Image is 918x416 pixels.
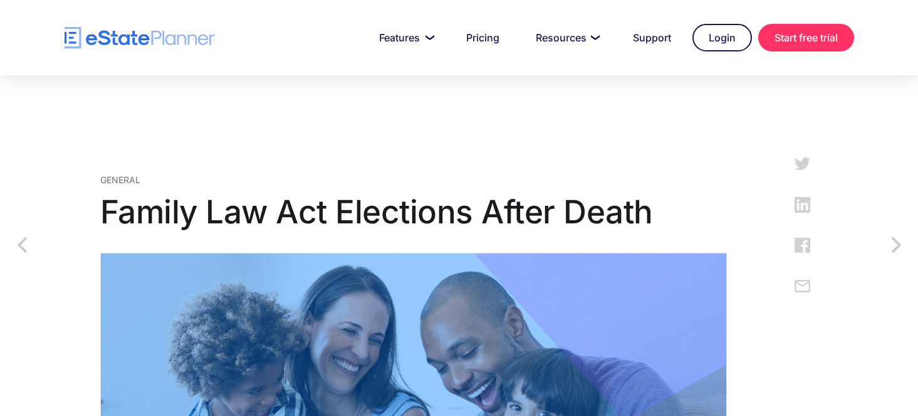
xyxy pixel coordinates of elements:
h1: Family Law Act Elections After Death [100,193,727,231]
a: Resources [521,25,612,50]
div: General [100,173,727,186]
a: Start free trial [758,24,854,51]
a: Login [692,24,752,51]
a: Features [364,25,445,50]
a: Support [618,25,686,50]
a: home [65,27,215,49]
a: Pricing [451,25,514,50]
